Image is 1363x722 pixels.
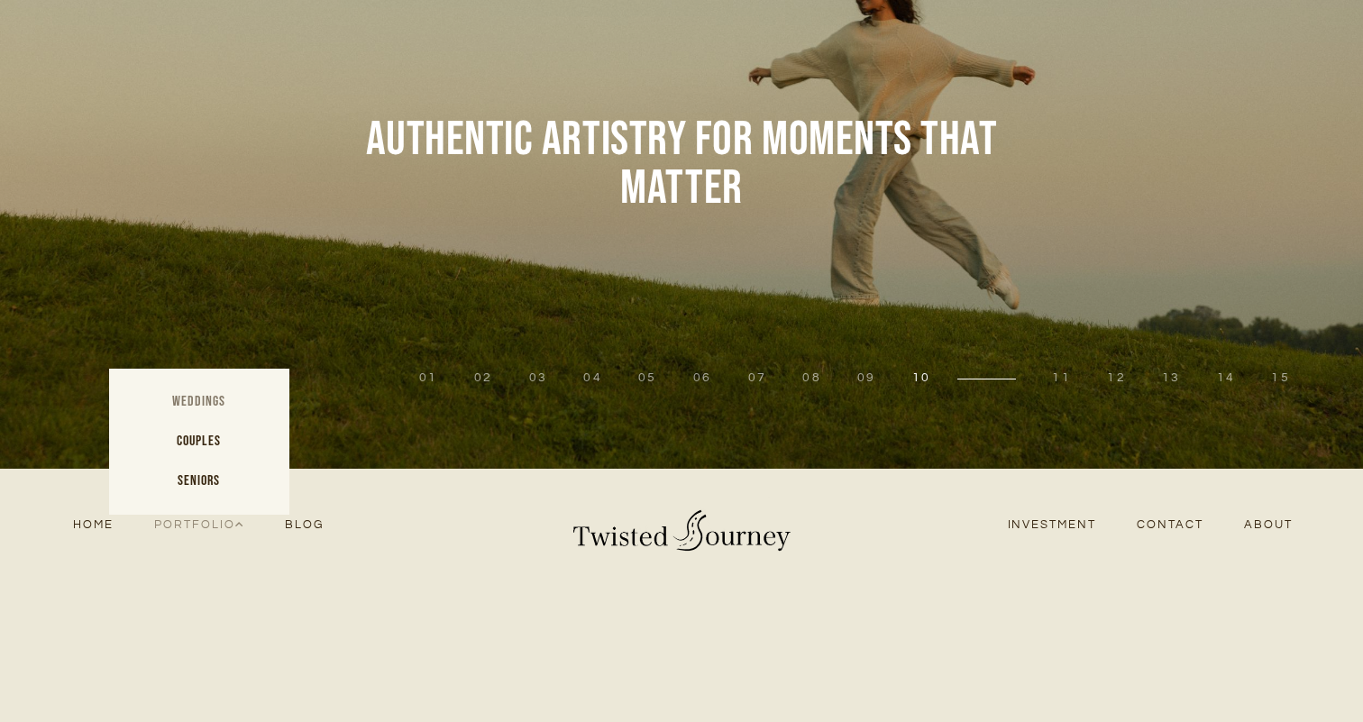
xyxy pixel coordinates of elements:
[695,115,754,164] span: for
[264,513,343,537] a: Blog
[569,497,794,553] img: Twisted Journey
[542,115,686,164] span: Artistry
[1107,370,1126,388] button: 12 of 15
[762,115,912,164] span: Moments
[474,370,493,388] button: 2 of 15
[109,422,289,462] a: Couples
[109,462,289,501] a: Seniors
[583,370,602,388] button: 4 of 15
[1162,370,1181,388] button: 13 of 15
[912,370,931,388] button: 10 of 15
[52,513,133,537] a: Home
[1271,370,1290,388] button: 15 of 15
[620,164,742,213] span: Matter
[638,370,657,388] button: 5 of 15
[109,382,289,422] a: Weddings
[802,370,821,388] button: 8 of 15
[857,370,876,388] button: 9 of 15
[133,513,264,537] a: Portfolio
[1117,513,1224,537] a: Contact
[1224,513,1313,537] a: About
[748,370,767,388] button: 7 of 15
[987,513,1117,537] a: Investment
[1052,370,1071,388] button: 11 of 15
[529,370,548,388] button: 3 of 15
[693,370,712,388] button: 6 of 15
[1217,370,1236,388] button: 14 of 15
[154,516,244,535] span: Portfolio
[419,370,438,388] button: 1 of 15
